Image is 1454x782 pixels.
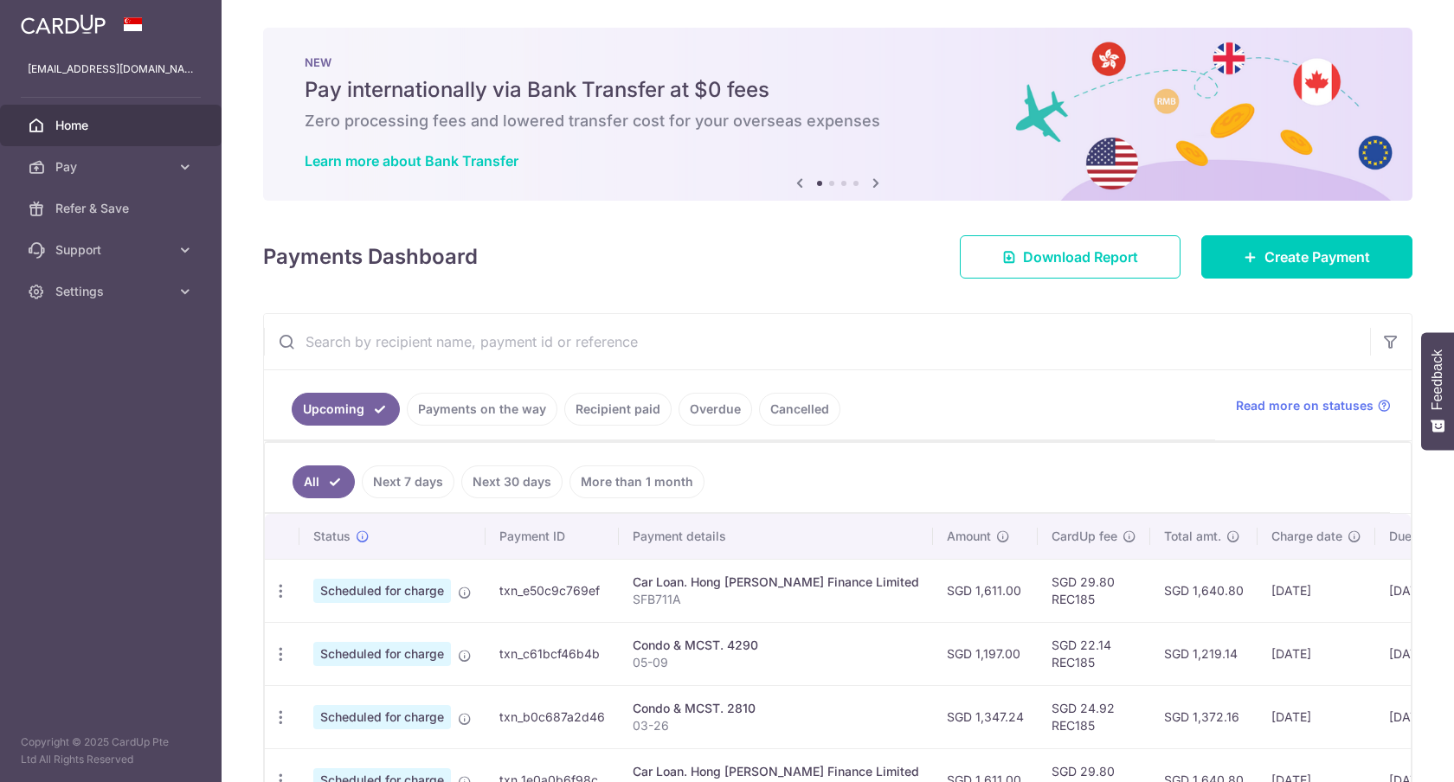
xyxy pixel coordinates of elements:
[1164,528,1221,545] span: Total amt.
[1038,685,1150,748] td: SGD 24.92 REC185
[263,241,478,272] h4: Payments Dashboard
[1430,349,1445,410] span: Feedback
[486,559,619,622] td: txn_e50c9c769ef
[292,393,400,426] a: Upcoming
[305,111,1371,131] h6: Zero processing fees and lowered transfer cost for your overseas expenses
[759,393,840,426] a: Cancelled
[1236,397,1391,414] a: Read more on statuses
[1150,559,1258,622] td: SGD 1,640.80
[1236,397,1374,414] span: Read more on statuses
[1201,235,1412,279] a: Create Payment
[933,559,1038,622] td: SGD 1,611.00
[679,393,752,426] a: Overdue
[305,55,1371,69] p: NEW
[960,235,1181,279] a: Download Report
[55,117,170,134] span: Home
[55,200,170,217] span: Refer & Save
[313,579,451,603] span: Scheduled for charge
[1258,559,1375,622] td: [DATE]
[263,28,1412,201] img: Bank transfer banner
[362,465,454,498] a: Next 7 days
[1023,247,1138,267] span: Download Report
[28,61,194,78] p: [EMAIL_ADDRESS][DOMAIN_NAME]
[947,528,991,545] span: Amount
[633,700,919,717] div: Condo & MCST. 2810
[933,685,1038,748] td: SGD 1,347.24
[1264,247,1370,267] span: Create Payment
[313,642,451,666] span: Scheduled for charge
[313,528,351,545] span: Status
[1258,685,1375,748] td: [DATE]
[55,241,170,259] span: Support
[564,393,672,426] a: Recipient paid
[293,465,355,498] a: All
[633,763,919,780] div: Car Loan. Hong [PERSON_NAME] Finance Limited
[1052,528,1117,545] span: CardUp fee
[1271,528,1342,545] span: Charge date
[1150,685,1258,748] td: SGD 1,372.16
[633,717,919,734] p: 03-26
[486,622,619,685] td: txn_c61bcf46b4b
[305,152,518,170] a: Learn more about Bank Transfer
[1150,622,1258,685] td: SGD 1,219.14
[55,283,170,300] span: Settings
[633,654,919,671] p: 05-09
[313,705,451,729] span: Scheduled for charge
[569,465,704,498] a: More than 1 month
[1038,622,1150,685] td: SGD 22.14 REC185
[305,76,1371,104] h5: Pay internationally via Bank Transfer at $0 fees
[933,622,1038,685] td: SGD 1,197.00
[633,574,919,591] div: Car Loan. Hong [PERSON_NAME] Finance Limited
[1258,622,1375,685] td: [DATE]
[55,158,170,176] span: Pay
[486,685,619,748] td: txn_b0c687a2d46
[486,514,619,559] th: Payment ID
[619,514,933,559] th: Payment details
[1389,528,1441,545] span: Due date
[633,637,919,654] div: Condo & MCST. 4290
[21,14,106,35] img: CardUp
[633,591,919,608] p: SFB711A
[1038,559,1150,622] td: SGD 29.80 REC185
[264,314,1370,369] input: Search by recipient name, payment id or reference
[461,465,563,498] a: Next 30 days
[407,393,557,426] a: Payments on the way
[1421,332,1454,450] button: Feedback - Show survey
